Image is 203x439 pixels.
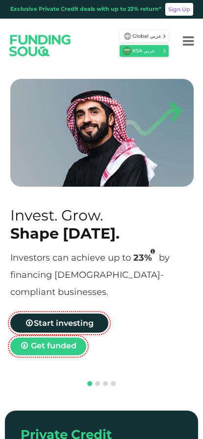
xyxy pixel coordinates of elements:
button: navigation [86,380,94,388]
span: by financing [DEMOGRAPHIC_DATA]-compliant businesses. [10,254,170,297]
a: Sign Up [165,3,193,16]
button: navigation [101,380,109,388]
img: SA Flag [123,47,131,55]
a: Get funded [10,338,86,355]
img: Logo [1,25,79,65]
button: Menu [174,23,203,62]
span: KSA عربي [132,48,162,55]
span: Start investing [34,318,94,328]
i: 23% IRR (expected) ~ 15% Net yield (expected) [151,249,155,254]
span: 23% [133,254,159,263]
a: Start investing [10,314,108,333]
span: Get funded [31,342,76,350]
span: Global عربي [132,33,162,40]
div: Invest. Grow. [10,206,194,224]
div: Exclusive Private Credit deals with up to 23% return* [10,5,161,14]
img: SA Flag [124,33,131,40]
div: Shape [DATE]. [10,224,194,243]
button: navigation [109,380,117,388]
img: header-bg [10,79,194,187]
span: Investors can achieve up to [10,254,131,263]
button: navigation [94,380,101,388]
